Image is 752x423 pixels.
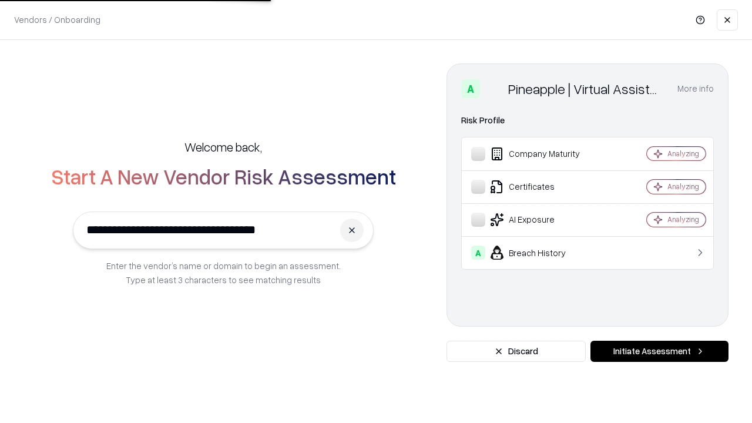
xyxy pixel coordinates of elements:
[471,246,485,260] div: A
[485,79,503,98] img: Pineapple | Virtual Assistant Agency
[446,341,586,362] button: Discard
[667,182,699,192] div: Analyzing
[461,79,480,98] div: A
[508,79,663,98] div: Pineapple | Virtual Assistant Agency
[106,258,341,287] p: Enter the vendor’s name or domain to begin an assessment. Type at least 3 characters to see match...
[677,78,714,99] button: More info
[471,213,612,227] div: AI Exposure
[590,341,728,362] button: Initiate Assessment
[471,180,612,194] div: Certificates
[51,164,396,188] h2: Start A New Vendor Risk Assessment
[184,139,262,155] h5: Welcome back,
[461,113,714,127] div: Risk Profile
[667,149,699,159] div: Analyzing
[471,147,612,161] div: Company Maturity
[667,214,699,224] div: Analyzing
[471,246,612,260] div: Breach History
[14,14,100,26] p: Vendors / Onboarding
